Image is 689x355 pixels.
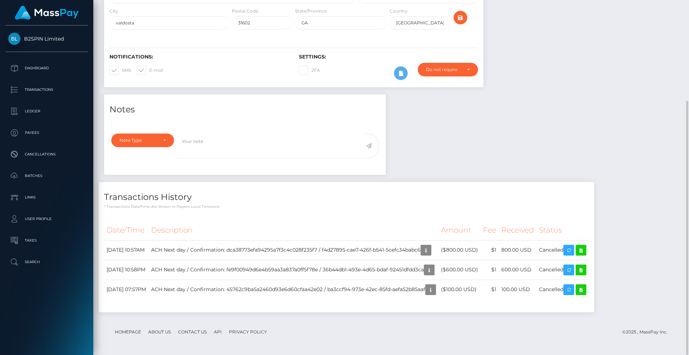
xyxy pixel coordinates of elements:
td: $1 [481,240,499,260]
td: 600.00 USD [499,260,536,280]
label: Postal Code [232,8,258,14]
td: Cancelled [536,240,589,260]
button: Do not require [418,63,478,76]
td: [DATE] 10:57AM [104,240,149,260]
a: Dashboard [5,59,88,77]
td: ($100.00 USD) [439,280,481,299]
a: Links [5,188,88,206]
p: Payees [8,127,85,138]
div: Note Type [119,137,158,143]
p: Batches [8,171,85,181]
th: Received [499,220,536,240]
th: Status [536,220,589,240]
a: Ledger [5,102,88,120]
div: Do not require [426,67,461,73]
td: ($800.00 USD) [439,240,481,260]
p: Links [8,192,85,203]
h4: Transactions History [104,191,589,204]
label: E-mail [137,66,163,75]
a: User Profile [5,210,88,228]
td: ACH Next day / Confirmation: fe9f00949d6e4b59aa3a837a0ff5f78e / 36b44db1-493e-4d65-bdaf-92451dfdd3ca [149,260,439,280]
label: City [109,8,118,14]
img: B2SPIN Limited [8,33,20,45]
h4: Notes [109,103,380,116]
p: User Profile [8,214,85,224]
label: 2FA [299,66,320,75]
th: Fee [481,220,499,240]
p: Taxes [8,235,85,246]
button: Note Type [111,134,174,147]
div: © 2025 , MassPay Inc. [622,328,673,336]
h6: Settings: [299,54,478,60]
td: [DATE] 07:57PM [104,280,149,299]
p: Search [8,257,85,267]
a: Batches [5,167,88,185]
a: API [211,326,225,337]
label: State/Province [295,8,327,14]
a: Cancellations [5,145,88,163]
td: ACH Next day / Confirmation: dca38773efa94295a7f3c4c028f235f7 / f4d27895-cae7-426f-b541-5cefc34babc6 [149,240,439,260]
a: Contact Us [175,326,210,337]
a: Search [5,253,88,271]
label: Country [390,8,408,14]
td: 800.00 USD [499,240,536,260]
p: Ledger [8,106,85,117]
span: B2SPIN Limited [5,36,88,42]
p: Cancellations [8,149,85,160]
td: ($600.00 USD) [439,260,481,280]
th: Date/Time [104,220,149,240]
th: Description [149,220,439,240]
h6: Notifications: [109,54,288,60]
td: ACH Next day / Confirmation: 45762c9ba5a2460d93e6d60cfaa42e02 / ba3ccf94-973e-42ec-85fd-aefa52b85aaf [149,280,439,299]
p: * Transactions date/time are shown in payee's local timezone [104,204,589,209]
a: Transactions [5,81,88,99]
a: Privacy Policy [226,326,270,337]
p: Transactions [8,84,85,95]
th: Amount [439,220,481,240]
td: $1 [481,260,499,280]
img: MassPay Logo [15,6,79,20]
a: Taxes [5,232,88,249]
a: Homepage [112,326,144,337]
td: Cancelled [536,280,589,299]
td: [DATE] 10:58PM [104,260,149,280]
td: 100.00 USD [499,280,536,299]
td: $1 [481,280,499,299]
a: About Us [145,326,174,337]
p: Dashboard [8,63,85,74]
td: Cancelled [536,260,589,280]
label: SMS [109,66,131,75]
a: Payees [5,124,88,142]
